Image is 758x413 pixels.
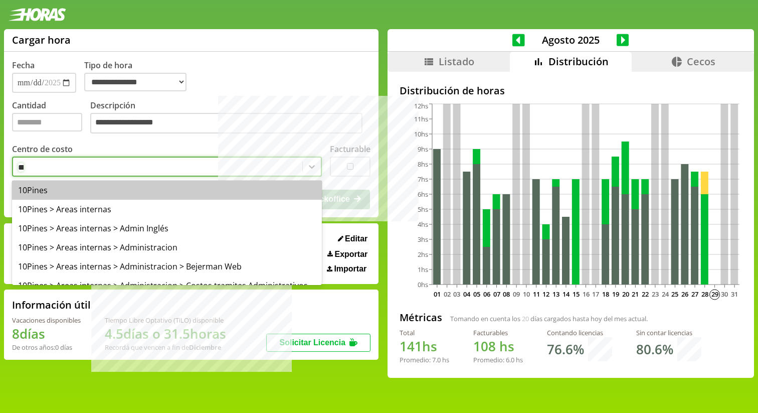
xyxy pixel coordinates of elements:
div: Promedio: hs [473,355,523,364]
text: 30 [721,290,728,299]
text: 21 [632,290,639,299]
div: Total [400,328,449,337]
tspan: 2hs [418,250,428,259]
h1: Cargar hora [12,33,71,47]
span: 108 [473,337,496,355]
text: 31 [731,290,738,299]
h1: 76.6 % [547,340,584,358]
tspan: 12hs [414,101,428,110]
select: Tipo de hora [84,73,186,91]
text: 02 [444,290,451,299]
h1: 80.6 % [636,340,673,358]
text: 20 [622,290,629,299]
div: Tiempo Libre Optativo (TiLO) disponible [105,316,226,325]
text: 12 [542,290,549,299]
label: Cantidad [12,100,90,136]
span: Distribución [548,55,609,68]
text: 07 [493,290,500,299]
label: Tipo de hora [84,60,195,93]
h1: 4.5 días o 31.5 horas [105,325,226,343]
div: De otros años: 0 días [12,343,81,352]
div: Vacaciones disponibles [12,316,81,325]
text: 19 [612,290,619,299]
tspan: 3hs [418,235,428,244]
h1: 8 días [12,325,81,343]
div: Recordá que vencen a fin de [105,343,226,352]
button: Editar [335,234,371,244]
h1: hs [400,337,449,355]
div: 10Pines [12,181,322,200]
span: Solicitar Licencia [279,338,345,347]
span: 6.0 [506,355,514,364]
text: 06 [483,290,490,299]
tspan: 8hs [418,160,428,169]
span: 141 [400,337,422,355]
text: 11 [533,290,540,299]
text: 16 [582,290,589,299]
text: 01 [434,290,441,299]
text: 15 [573,290,580,299]
tspan: 11hs [414,114,428,123]
span: Agosto 2025 [525,33,617,47]
input: Cantidad [12,113,82,131]
text: 10 [523,290,530,299]
text: 17 [592,290,599,299]
text: 03 [453,290,460,299]
div: Promedio: hs [400,355,449,364]
text: 24 [662,290,669,299]
text: 27 [691,290,698,299]
span: 7.0 [432,355,441,364]
text: 22 [642,290,649,299]
text: 05 [473,290,480,299]
text: 28 [701,290,708,299]
tspan: 6hs [418,190,428,199]
span: Exportar [335,250,368,259]
text: 26 [681,290,688,299]
div: 10Pines > Areas internas > Administracion > Bejerman Web [12,257,322,276]
button: Solicitar Licencia [266,334,370,352]
h2: Métricas [400,311,442,324]
div: Sin contar licencias [636,328,701,337]
span: Listado [439,55,474,68]
tspan: 7hs [418,175,428,184]
text: 08 [503,290,510,299]
span: 20 [522,314,529,323]
div: 10Pines > Areas internas > Administracion [12,238,322,257]
text: 04 [463,290,471,299]
label: Centro de costo [12,144,73,155]
div: Contando licencias [547,328,612,337]
text: 13 [552,290,559,299]
img: logotipo [8,8,66,21]
tspan: 5hs [418,205,428,214]
button: Exportar [324,249,370,259]
h2: Distribución de horas [400,84,742,97]
span: Editar [345,234,367,243]
text: 18 [602,290,609,299]
tspan: 9hs [418,145,428,154]
div: 10Pines > Areas internas > Admin Inglés [12,219,322,238]
text: 25 [671,290,678,299]
h2: Información útil [12,298,91,312]
label: Facturable [330,144,370,155]
b: Diciembre [189,343,221,352]
span: Cecos [687,55,715,68]
label: Descripción [90,100,370,136]
text: 29 [711,290,718,299]
tspan: 0hs [418,280,428,289]
span: Tomando en cuenta los días cargados hasta hoy del mes actual. [450,314,648,323]
label: Fecha [12,60,35,71]
div: 10Pines > Areas internas [12,200,322,219]
tspan: 10hs [414,129,428,139]
text: 09 [513,290,520,299]
h1: hs [473,337,523,355]
div: 10Pines > Areas internas > Administracion > Costos tramites Administrativos [12,276,322,295]
tspan: 1hs [418,265,428,274]
span: Importar [334,264,366,273]
text: 14 [562,290,570,299]
textarea: Descripción [90,113,362,134]
tspan: 4hs [418,220,428,229]
div: Facturables [473,328,523,337]
text: 23 [652,290,659,299]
